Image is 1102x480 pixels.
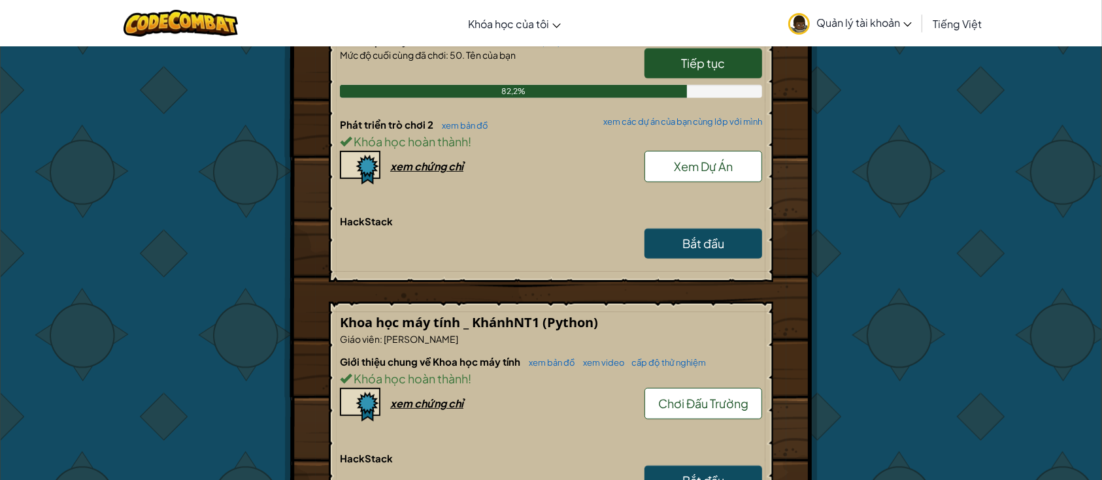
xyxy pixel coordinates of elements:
font: Quản lý tài khoản [816,16,900,29]
font: Khóa học hoàn thành [354,371,468,386]
font: xem các dự án của bạn cùng lớp với mình [603,116,762,127]
font: xem các cấp độ thức [498,37,581,47]
font: Khoa học máy tính 2 [340,35,435,47]
font: Tiếng Việt [933,17,982,31]
font: xem chứng chỉ [390,396,463,410]
font: Xem Dự Án [674,159,733,174]
font: (Python) [543,313,598,331]
font: Tiếp tục [682,56,726,71]
font: Khóa học của tôi [468,17,549,31]
font: xem chứng chỉ [390,159,463,173]
font: xem bản đồ [442,120,488,131]
font: HackStack [340,452,393,464]
font: xem bản đồ [529,357,575,368]
font: ! [468,134,471,149]
font: xem bản đồ [444,37,490,47]
font: : [380,333,382,345]
a: Tiếng Việt [926,6,988,41]
a: xem chứng chỉ [340,396,463,410]
a: xem chứng chỉ [340,159,463,173]
font: HackStack [340,215,393,227]
font: Khoa học máy tính _ KhánhNT1 [340,313,539,331]
img: certificate-icon.png [340,151,380,185]
font: Khóa học hoàn thành [354,134,468,149]
font: xem video [583,357,625,368]
font: Chơi Đấu Trường [658,396,748,411]
font: 50. [450,49,465,61]
font: Tên của bạn [466,49,516,61]
font: Phát triển trò chơi 2 [340,118,433,131]
img: certificate-icon.png [340,388,380,422]
a: Quản lý tài khoản [782,3,918,44]
img: Biểu tượng CodeCombat [124,10,238,37]
font: Bắt đầu [682,236,724,251]
font: 82,2% [501,86,526,96]
font: Mức độ cuối cùng đã chơi [340,49,446,61]
a: Bắt đầu [644,229,762,259]
font: ! [468,371,471,386]
font: : [446,49,448,61]
font: Giáo viên [340,333,380,345]
font: Giới thiệu chung về Khoa học máy tính [340,355,520,368]
font: cấp độ thử nghiệm [631,357,706,368]
img: avatar [788,13,810,35]
a: Khóa học của tôi [461,6,567,41]
font: [PERSON_NAME] [384,333,458,345]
